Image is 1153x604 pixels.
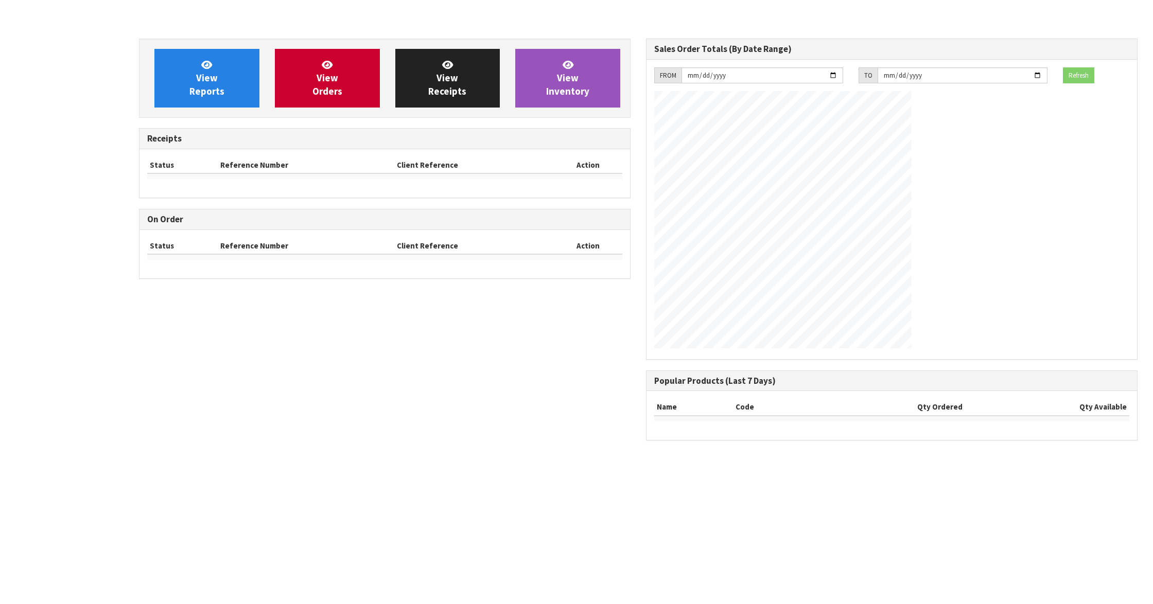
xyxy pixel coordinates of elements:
[654,399,733,415] th: Name
[654,67,682,84] div: FROM
[147,157,218,173] th: Status
[312,59,342,97] span: View Orders
[733,399,807,415] th: Code
[189,59,224,97] span: View Reports
[859,67,878,84] div: TO
[394,157,554,173] th: Client Reference
[515,49,620,108] a: ViewInventory
[428,59,466,97] span: View Receipts
[275,49,380,108] a: ViewOrders
[554,157,622,173] th: Action
[147,215,622,224] h3: On Order
[154,49,259,108] a: ViewReports
[807,399,965,415] th: Qty Ordered
[395,49,500,108] a: ViewReceipts
[1063,67,1094,84] button: Refresh
[546,59,589,97] span: View Inventory
[554,238,622,254] th: Action
[218,238,394,254] th: Reference Number
[147,134,622,144] h3: Receipts
[965,399,1129,415] th: Qty Available
[394,238,554,254] th: Client Reference
[147,238,218,254] th: Status
[654,44,1129,54] h3: Sales Order Totals (By Date Range)
[654,376,1129,386] h3: Popular Products (Last 7 Days)
[218,157,394,173] th: Reference Number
